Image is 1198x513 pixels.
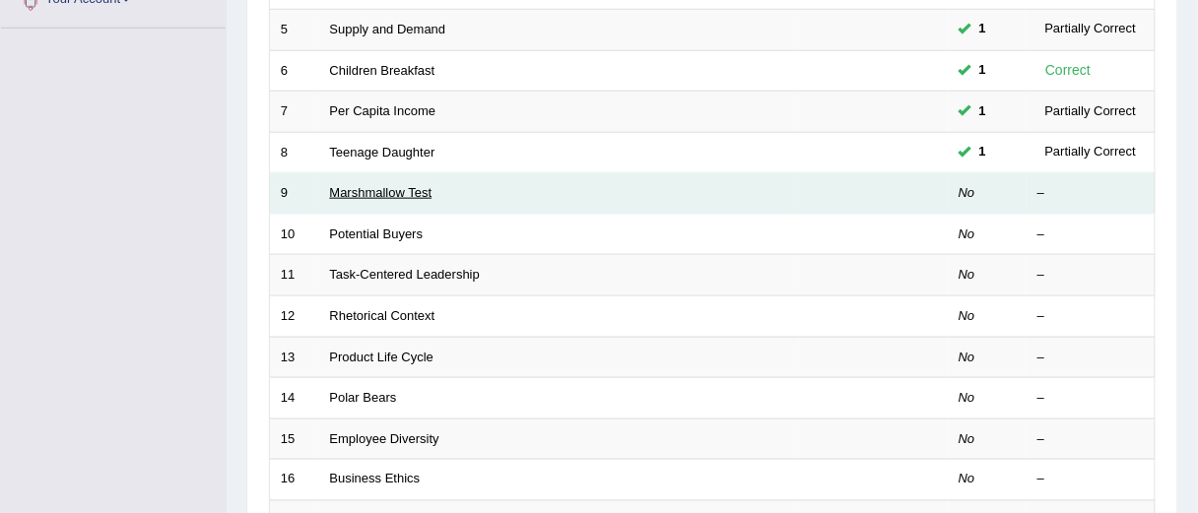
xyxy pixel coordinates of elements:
[971,101,994,122] span: You cannot take this question anymore
[1037,266,1144,285] div: –
[330,472,421,486] a: Business Ethics
[1037,471,1144,489] div: –
[971,142,994,162] span: You cannot take this question anymore
[330,103,436,118] a: Per Capita Income
[270,418,319,460] td: 15
[959,308,975,323] em: No
[1037,19,1144,39] div: Partially Correct
[330,185,433,200] a: Marshmallow Test
[959,350,975,364] em: No
[270,50,319,92] td: 6
[330,226,424,241] a: Potential Buyers
[330,308,435,323] a: Rhetorical Context
[330,267,480,282] a: Task-Centered Leadership
[330,22,446,36] a: Supply and Demand
[959,390,975,405] em: No
[270,460,319,501] td: 16
[270,295,319,337] td: 12
[1037,184,1144,203] div: –
[1037,225,1144,244] div: –
[971,19,994,39] span: You cannot take this question anymore
[270,132,319,173] td: 8
[270,378,319,419] td: 14
[330,350,434,364] a: Product Life Cycle
[1037,59,1099,82] div: Correct
[1037,430,1144,449] div: –
[1037,101,1144,122] div: Partially Correct
[959,226,975,241] em: No
[1037,389,1144,408] div: –
[1037,349,1144,367] div: –
[959,472,975,486] em: No
[270,255,319,296] td: 11
[270,10,319,51] td: 5
[330,431,439,446] a: Employee Diversity
[270,92,319,133] td: 7
[1037,307,1144,326] div: –
[330,63,435,78] a: Children Breakfast
[959,267,975,282] em: No
[330,145,435,160] a: Teenage Daughter
[959,431,975,446] em: No
[330,390,397,405] a: Polar Bears
[270,173,319,215] td: 9
[1037,142,1144,162] div: Partially Correct
[270,337,319,378] td: 13
[959,185,975,200] em: No
[270,214,319,255] td: 10
[971,60,994,81] span: You cannot take this question anymore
